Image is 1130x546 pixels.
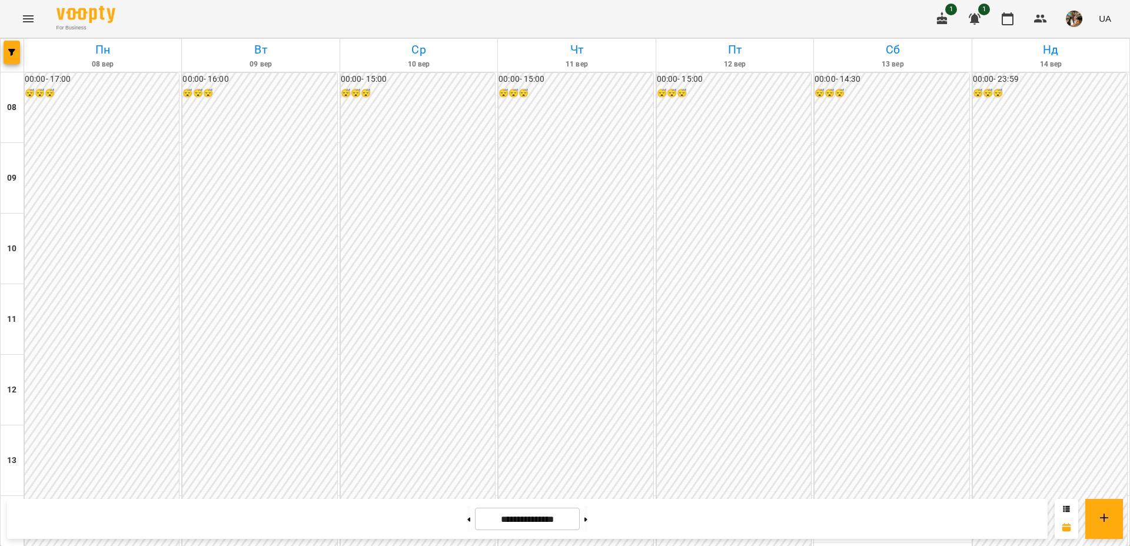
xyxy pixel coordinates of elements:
[184,59,337,70] h6: 09 вер
[7,242,16,255] h6: 10
[657,73,811,86] h6: 00:00 - 15:00
[184,41,337,59] h6: Вт
[816,59,969,70] h6: 13 вер
[342,59,496,70] h6: 10 вер
[182,87,337,100] h6: 😴😴😴
[1094,8,1116,29] button: UA
[7,101,16,114] h6: 08
[1066,11,1082,27] img: bab909270f41ff6b6355ba0ec2268f93.jpg
[7,384,16,397] h6: 12
[7,313,16,326] h6: 11
[815,87,969,100] h6: 😴😴😴
[815,73,969,86] h6: 00:00 - 14:30
[26,59,180,70] h6: 08 вер
[25,73,179,86] h6: 00:00 - 17:00
[657,87,811,100] h6: 😴😴😴
[974,41,1128,59] h6: Нд
[658,59,812,70] h6: 12 вер
[56,6,115,23] img: Voopty Logo
[498,87,653,100] h6: 😴😴😴
[945,4,957,15] span: 1
[25,87,179,100] h6: 😴😴😴
[973,73,1127,86] h6: 00:00 - 23:59
[26,41,180,59] h6: Пн
[973,87,1127,100] h6: 😴😴😴
[182,73,337,86] h6: 00:00 - 16:00
[1099,12,1111,25] span: UA
[498,73,653,86] h6: 00:00 - 15:00
[500,59,653,70] h6: 11 вер
[341,73,495,86] h6: 00:00 - 15:00
[342,41,496,59] h6: Ср
[341,87,495,100] h6: 😴😴😴
[56,24,115,32] span: For Business
[816,41,969,59] h6: Сб
[500,41,653,59] h6: Чт
[974,59,1128,70] h6: 14 вер
[978,4,990,15] span: 1
[7,172,16,185] h6: 09
[658,41,812,59] h6: Пт
[7,454,16,467] h6: 13
[14,5,42,33] button: Menu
